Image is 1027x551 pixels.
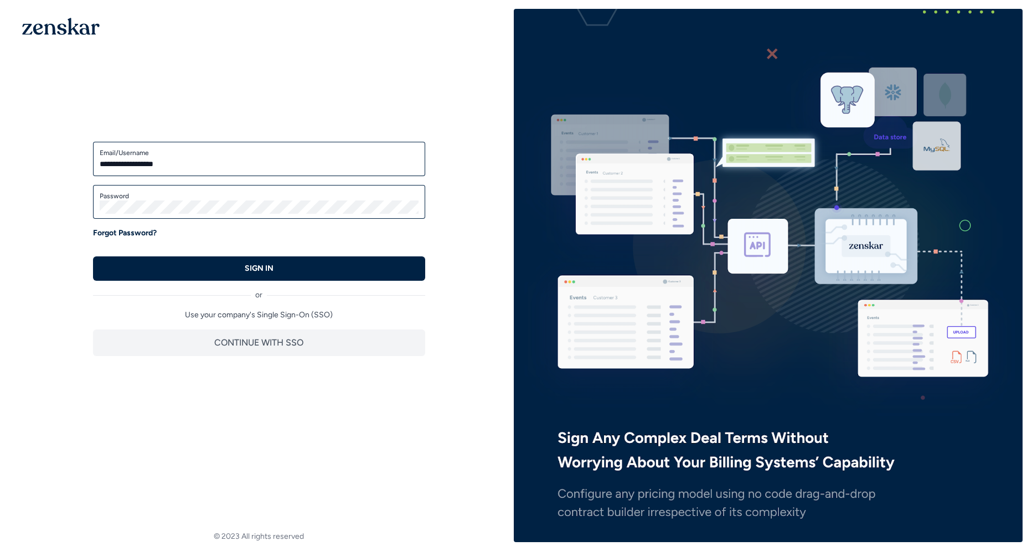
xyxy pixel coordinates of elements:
[93,256,425,281] button: SIGN IN
[4,531,514,542] footer: © 2023 All rights reserved
[93,281,425,301] div: or
[93,228,157,239] a: Forgot Password?
[93,329,425,356] button: CONTINUE WITH SSO
[245,263,273,274] p: SIGN IN
[100,192,419,200] label: Password
[22,18,100,35] img: 1OGAJ2xQqyY4LXKgY66KYq0eOWRCkrZdAb3gUhuVAqdWPZE9SRJmCz+oDMSn4zDLXe31Ii730ItAGKgCKgCCgCikA4Av8PJUP...
[93,310,425,321] p: Use your company's Single Sign-On (SSO)
[100,148,419,157] label: Email/Username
